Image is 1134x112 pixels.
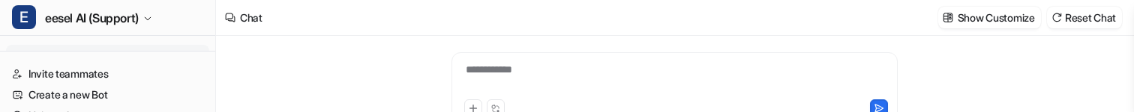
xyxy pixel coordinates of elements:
[6,63,209,84] a: Invite teammates
[6,45,209,66] a: Chat
[958,10,1035,25] p: Show Customize
[45,7,139,28] span: eesel AI (Support)
[1047,7,1122,28] button: Reset Chat
[12,5,36,29] span: E
[938,7,1041,28] button: Show Customize
[240,10,262,25] div: Chat
[1051,12,1062,23] img: reset
[6,84,209,105] a: Create a new Bot
[943,12,953,23] img: customize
